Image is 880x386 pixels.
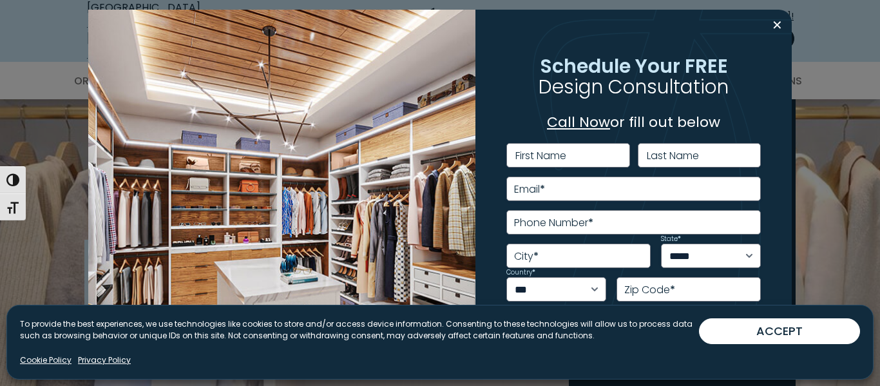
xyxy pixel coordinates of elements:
[20,354,72,366] a: Cookie Policy
[20,318,699,342] p: To provide the best experiences, we use technologies like cookies to store and/or access device i...
[506,111,761,133] p: or fill out below
[540,53,728,79] span: Schedule Your FREE
[768,15,787,35] button: Close modal
[624,285,675,295] label: Zip Code
[78,354,131,366] a: Privacy Policy
[539,73,729,100] span: Design Consultation
[547,112,610,132] a: Call Now
[699,318,860,344] button: ACCEPT
[514,184,545,195] label: Email
[515,151,566,161] label: First Name
[514,218,593,228] label: Phone Number
[506,269,535,276] label: Country
[514,251,539,262] label: City
[661,236,681,242] label: State
[647,151,699,161] label: Last Name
